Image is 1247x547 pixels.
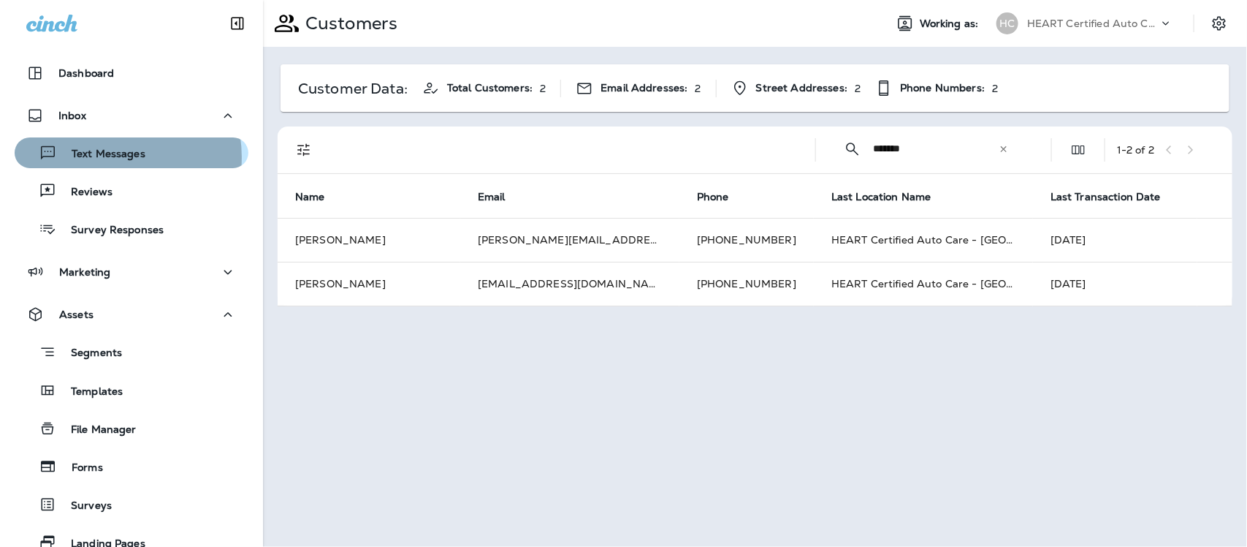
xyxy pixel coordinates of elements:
button: Text Messages [15,137,248,168]
span: Street Addresses: [756,82,847,94]
button: Surveys [15,489,248,520]
td: [DATE] [1033,218,1232,262]
span: Working as: [920,18,982,30]
span: Email [478,190,525,203]
span: Email [478,191,506,203]
p: Templates [56,385,123,399]
p: Survey Responses [56,224,164,238]
div: 1 - 2 of 2 [1117,144,1154,156]
span: Phone Numbers: [900,82,985,94]
button: File Manager [15,413,248,444]
span: Phone [697,191,729,203]
button: Reviews [15,176,248,206]
button: Segments [15,336,248,368]
span: Phone [697,190,748,203]
p: Segments [56,347,122,361]
button: Inbox [15,101,248,130]
p: Reviews [56,186,113,200]
button: Collapse Search [838,135,867,164]
button: Assets [15,300,248,329]
button: Dashboard [15,59,248,88]
p: Text Messages [57,148,145,162]
button: Filters [289,135,319,165]
button: Settings [1206,10,1232,37]
span: HEART Certified Auto Care - [GEOGRAPHIC_DATA] [831,233,1094,246]
span: HEART Certified Auto Care - [GEOGRAPHIC_DATA] [831,277,1094,290]
p: 2 [855,83,861,94]
p: Customer Data: [298,83,408,94]
td: [DATE] [1033,262,1232,306]
td: [EMAIL_ADDRESS][DOMAIN_NAME] [460,262,679,306]
p: Assets [59,309,94,320]
p: Surveys [56,499,112,513]
p: 2 [540,83,546,94]
td: [PERSON_NAME] [278,262,460,306]
span: Last Transaction Date [1050,191,1161,203]
span: Last Transaction Date [1050,190,1180,203]
p: 2 [992,83,998,94]
p: Customers [300,12,397,34]
button: Collapse Sidebar [217,9,258,38]
button: Edit Fields [1064,135,1093,165]
p: HEART Certified Auto Care [1027,18,1159,29]
span: Name [295,191,325,203]
button: Survey Responses [15,214,248,244]
button: Forms [15,451,248,482]
div: HC [996,12,1018,34]
td: [PERSON_NAME] [278,218,460,262]
td: [PHONE_NUMBER] [679,262,814,306]
td: [PERSON_NAME][EMAIL_ADDRESS][PERSON_NAME][DOMAIN_NAME] [460,218,679,262]
span: Last Location Name [831,191,931,203]
p: 2 [695,83,701,94]
p: Forms [57,461,103,475]
button: Templates [15,375,248,406]
p: Marketing [59,266,110,278]
p: Dashboard [58,67,114,79]
p: Inbox [58,110,86,121]
span: Total Customers: [447,82,533,94]
button: Marketing [15,257,248,287]
span: Email Addresses: [600,82,687,94]
td: [PHONE_NUMBER] [679,218,814,262]
span: Last Location Name [831,190,950,203]
p: File Manager [56,423,137,437]
span: Name [295,190,344,203]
